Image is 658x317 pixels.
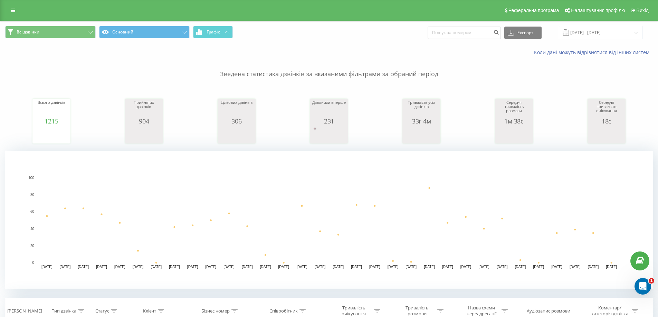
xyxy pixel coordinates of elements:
div: Співробітник [269,308,298,314]
text: 100 [28,176,34,180]
text: [DATE] [515,265,526,269]
text: [DATE] [551,265,562,269]
div: Середня тривалість очікування [589,100,624,118]
text: [DATE] [242,265,253,269]
div: [PERSON_NAME] [7,308,42,314]
div: Тип дзвінка [52,308,76,314]
span: 1 [649,278,654,284]
text: [DATE] [206,265,217,269]
text: [DATE] [133,265,144,269]
div: Тривалість усіх дзвінків [404,100,439,118]
svg: A chart. [127,125,161,145]
div: 33г 4м [404,118,439,125]
svg: A chart. [34,125,69,145]
svg: A chart. [219,125,254,145]
div: Всього дзвінків [34,100,69,118]
div: Клієнт [143,308,156,314]
text: 20 [30,244,35,248]
text: [DATE] [606,265,617,269]
button: Графік [193,26,233,38]
text: [DATE] [278,265,289,269]
div: Тривалість очікування [335,305,372,317]
text: [DATE] [260,265,271,269]
text: [DATE] [478,265,489,269]
text: [DATE] [442,265,453,269]
text: [DATE] [315,265,326,269]
p: Зведена статистика дзвінків за вказаними фільтрами за обраний період [5,56,653,79]
span: Налаштування профілю [571,8,625,13]
span: Вихід [637,8,649,13]
div: 231 [312,118,346,125]
text: 40 [30,227,35,231]
div: 306 [219,118,254,125]
div: Прийнятих дзвінків [127,100,161,118]
span: Графік [207,30,220,34]
span: Реферальна програма [508,8,559,13]
div: 1215 [34,118,69,125]
text: [DATE] [96,265,107,269]
div: Назва схеми переадресації [463,305,500,317]
svg: A chart. [589,125,624,145]
text: [DATE] [169,265,180,269]
text: [DATE] [151,265,162,269]
div: Дзвонили вперше [312,100,346,118]
div: Бізнес номер [201,308,230,314]
text: [DATE] [333,265,344,269]
text: [DATE] [78,265,89,269]
div: Коментар/категорія дзвінка [590,305,630,317]
text: [DATE] [114,265,125,269]
input: Пошук за номером [428,27,501,39]
button: Всі дзвінки [5,26,96,38]
a: Коли дані можуть відрізнятися вiд інших систем [534,49,653,56]
div: 18с [589,118,624,125]
text: [DATE] [41,265,53,269]
div: Статус [95,308,109,314]
text: [DATE] [497,265,508,269]
text: [DATE] [187,265,198,269]
button: Експорт [504,27,542,39]
div: Цільових дзвінків [219,100,254,118]
text: [DATE] [388,265,399,269]
div: 904 [127,118,161,125]
text: [DATE] [369,265,380,269]
div: Середня тривалість розмови [497,100,531,118]
div: Тривалість розмови [399,305,436,317]
text: [DATE] [223,265,235,269]
text: 0 [32,261,34,265]
svg: A chart. [5,151,653,289]
text: [DATE] [296,265,307,269]
svg: A chart. [497,125,531,145]
text: 60 [30,210,35,214]
text: 80 [30,193,35,197]
iframe: Intercom live chat [635,278,651,295]
text: [DATE] [460,265,471,269]
text: [DATE] [533,265,544,269]
button: Основний [99,26,190,38]
div: 1м 38с [497,118,531,125]
svg: A chart. [404,125,439,145]
text: [DATE] [588,265,599,269]
text: [DATE] [60,265,71,269]
span: Всі дзвінки [17,29,39,35]
text: [DATE] [570,265,581,269]
svg: A chart. [312,125,346,145]
text: [DATE] [406,265,417,269]
text: [DATE] [351,265,362,269]
text: [DATE] [424,265,435,269]
div: Аудіозапис розмови [527,308,570,314]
